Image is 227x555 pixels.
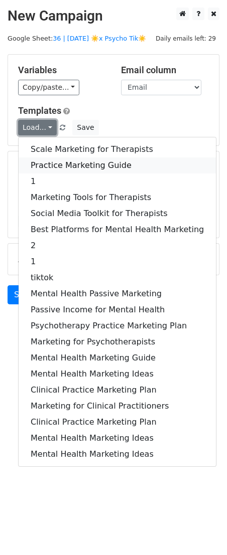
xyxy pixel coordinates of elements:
[18,120,57,135] a: Load...
[8,285,41,304] a: Send
[53,35,146,42] a: 36 | [DATE] ☀️x Psycho Tik☀️
[19,382,216,398] a: Clinical Practice Marketing Plan
[19,350,216,366] a: Mental Health Marketing Guide
[19,318,216,334] a: Psychotherapy Practice Marketing Plan
[8,8,219,25] h2: New Campaign
[19,270,216,286] a: tiktok
[19,206,216,222] a: Social Media Toolkit for Therapists
[19,254,216,270] a: 1
[121,65,209,76] h5: Email column
[18,65,106,76] h5: Variables
[19,366,216,382] a: Mental Health Marketing Ideas
[19,446,216,462] a: Mental Health Marketing Ideas
[8,35,147,42] small: Google Sheet:
[19,173,216,190] a: 1
[177,507,227,555] iframe: Chat Widget
[19,238,216,254] a: 2
[18,80,79,95] a: Copy/paste...
[19,141,216,157] a: Scale Marketing for Therapists
[72,120,98,135] button: Save
[18,105,61,116] a: Templates
[19,398,216,414] a: Marketing for Clinical Practitioners
[19,286,216,302] a: Mental Health Passive Marketing
[19,157,216,173] a: Practice Marketing Guide
[19,302,216,318] a: Passive Income for Mental Health
[19,334,216,350] a: Marketing for Psychotherapists
[19,222,216,238] a: Best Platforms for Mental Health Marketing
[152,35,219,42] a: Daily emails left: 29
[19,190,216,206] a: Marketing Tools for Therapists
[19,414,216,430] a: Clinical Practice Marketing Plan
[19,430,216,446] a: Mental Health Marketing Ideas
[152,33,219,44] span: Daily emails left: 29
